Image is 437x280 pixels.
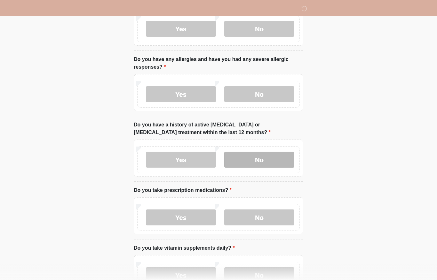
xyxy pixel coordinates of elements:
label: Yes [146,86,216,102]
label: No [224,21,294,37]
label: Do you have any allergies and have you had any severe allergic responses? [134,56,303,71]
img: DM Studio Logo [127,5,136,13]
label: No [224,152,294,168]
label: Do you take prescription medications? [134,186,232,194]
label: Yes [146,21,216,37]
label: Yes [146,152,216,168]
label: Yes [146,209,216,225]
label: No [224,209,294,225]
label: Do you have a history of active [MEDICAL_DATA] or [MEDICAL_DATA] treatment within the last 12 mon... [134,121,303,136]
label: No [224,86,294,102]
label: Do you take vitamin supplements daily? [134,244,235,252]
